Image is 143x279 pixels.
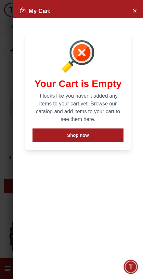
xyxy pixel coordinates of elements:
[32,92,123,123] p: It looks like you haven't added any items to your cart yet. Browse our catalog and add items to y...
[32,78,123,90] h1: Your Cart is Empty
[129,5,140,16] button: Close Account
[124,260,138,274] div: Chat Widget
[19,6,50,16] h2: My Cart
[32,128,123,142] button: Shop now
